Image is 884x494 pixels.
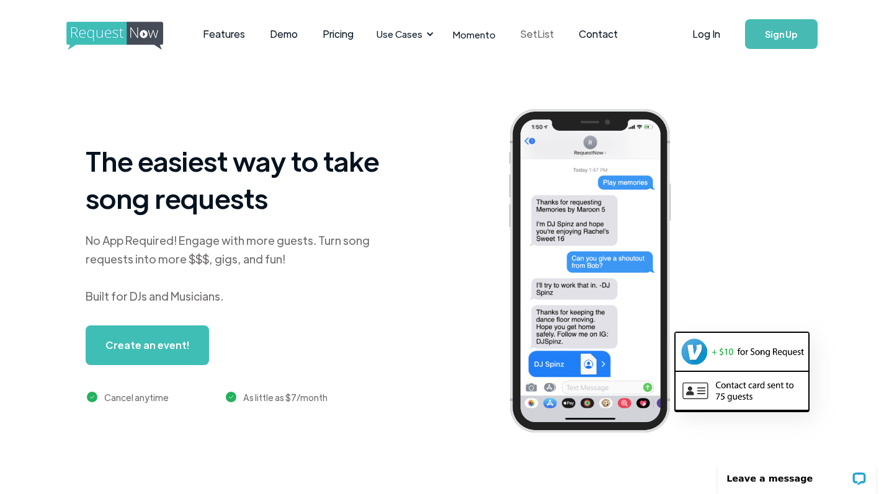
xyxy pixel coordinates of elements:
div: Use Cases [369,15,437,53]
a: Log In [680,12,733,56]
h1: The easiest way to take song requests [86,142,396,216]
a: Sign Up [745,19,818,49]
img: venmo screenshot [676,333,808,370]
a: Pricing [310,15,366,53]
div: Use Cases [377,27,422,41]
iframe: LiveChat chat widget [710,455,884,494]
img: green checkmark [226,392,236,402]
a: Demo [257,15,310,53]
img: iphone screenshot [494,100,704,446]
div: No App Required! Engage with more guests. Turn song requests into more $$$, gigs, and fun! Built ... [86,231,396,306]
a: Features [190,15,257,53]
a: Momento [440,16,508,53]
a: Create an event! [86,325,209,365]
a: SetList [508,15,566,53]
div: As little as $7/month [243,390,328,405]
a: home [66,22,159,46]
img: requestnow logo [66,22,186,50]
img: green checkmark [87,392,97,402]
a: Contact [566,15,630,53]
div: Cancel anytime [104,390,169,405]
img: contact card example [676,372,808,409]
